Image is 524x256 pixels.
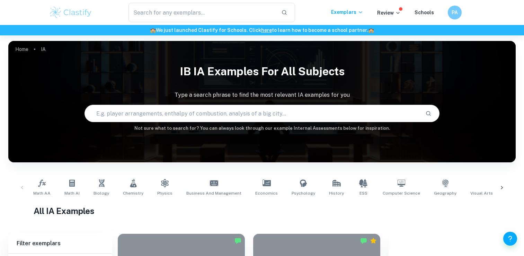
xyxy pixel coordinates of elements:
p: Type a search phrase to find the most relevant IA examples for you [8,91,516,99]
span: Math AA [33,190,51,196]
span: Business and Management [186,190,241,196]
p: Review [377,9,401,17]
button: PA [448,6,462,19]
a: Schools [415,10,434,15]
span: ESS [359,190,367,196]
h6: PA [451,9,459,16]
span: Geography [434,190,456,196]
img: Marked [360,237,367,244]
button: Help and Feedback [503,232,517,246]
a: Home [15,44,28,54]
h1: IB IA examples for all subjects [8,60,516,83]
input: E.g. player arrangements, enthalpy of combustion, analysis of a big city... [85,104,420,123]
div: Premium [370,237,377,244]
span: Chemistry [123,190,143,196]
p: Exemplars [331,8,363,16]
h6: We just launched Clastify for Schools. Click to learn how to become a school partner. [1,26,523,34]
h6: Not sure what to search for? You can always look through our example Internal Assessments below f... [8,125,516,132]
h6: Filter exemplars [8,234,112,253]
a: here [261,27,272,33]
button: Search [423,108,434,119]
img: Clastify logo [49,6,93,19]
span: Economics [255,190,278,196]
span: Computer Science [383,190,420,196]
img: Marked [234,237,241,244]
h1: All IA Examples [34,205,490,217]
span: 🏫 [368,27,374,33]
span: 🏫 [150,27,156,33]
input: Search for any exemplars... [128,3,276,22]
span: Math AI [64,190,80,196]
span: Psychology [292,190,315,196]
p: IA [41,45,46,53]
span: History [329,190,344,196]
span: Physics [157,190,172,196]
span: Biology [94,190,109,196]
